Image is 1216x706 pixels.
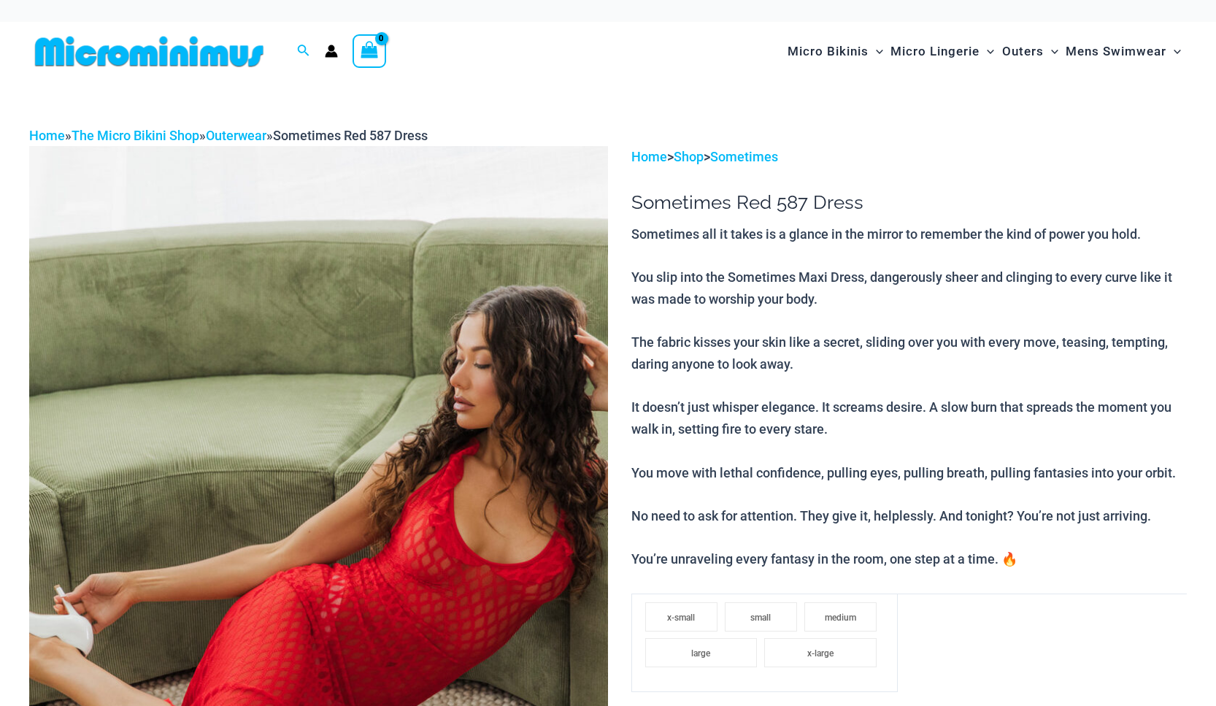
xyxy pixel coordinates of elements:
span: Outers [1002,33,1044,70]
a: Micro BikinisMenu ToggleMenu Toggle [784,29,887,74]
a: Sometimes [710,149,778,164]
img: MM SHOP LOGO FLAT [29,35,269,68]
span: Micro Bikinis [788,33,869,70]
span: Menu Toggle [1044,33,1058,70]
span: small [750,613,771,623]
span: Menu Toggle [869,33,883,70]
span: large [691,648,710,659]
li: small [725,602,797,632]
a: Account icon link [325,45,338,58]
a: Shop [674,149,704,164]
span: x-large [807,648,834,659]
li: large [645,638,758,667]
a: Mens SwimwearMenu ToggleMenu Toggle [1062,29,1185,74]
nav: Site Navigation [782,27,1187,76]
span: Micro Lingerie [890,33,980,70]
li: x-large [764,638,877,667]
span: Sometimes Red 587 Dress [273,128,428,143]
a: Micro LingerieMenu ToggleMenu Toggle [887,29,998,74]
a: View Shopping Cart, empty [353,34,386,68]
a: Home [29,128,65,143]
span: Menu Toggle [980,33,994,70]
p: Sometimes all it takes is a glance in the mirror to remember the kind of power you hold. You slip... [631,223,1187,570]
span: Menu Toggle [1166,33,1181,70]
span: x-small [667,613,695,623]
span: medium [825,613,856,623]
a: The Micro Bikini Shop [72,128,199,143]
a: OutersMenu ToggleMenu Toggle [998,29,1062,74]
a: Search icon link [297,42,310,61]
h1: Sometimes Red 587 Dress [631,191,1187,214]
a: Outerwear [206,128,266,143]
p: > > [631,146,1187,168]
a: Home [631,149,667,164]
span: » » » [29,128,428,143]
li: medium [804,602,877,632]
span: Mens Swimwear [1066,33,1166,70]
li: x-small [645,602,717,632]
